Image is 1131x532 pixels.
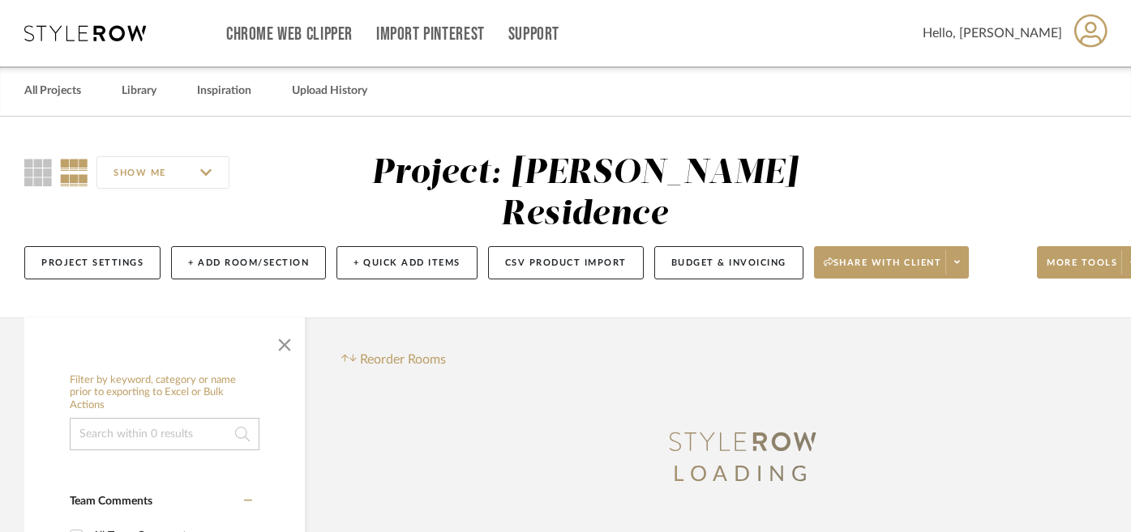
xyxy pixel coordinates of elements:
button: + Add Room/Section [171,246,326,279]
button: CSV Product Import [488,246,644,279]
button: + Quick Add Items [336,246,478,279]
button: Share with client [814,246,970,279]
a: Chrome Web Clipper [226,28,353,41]
span: Share with client [824,257,942,281]
a: Inspiration [197,80,251,102]
a: Support [508,28,559,41]
span: Hello, [PERSON_NAME] [923,23,1062,43]
h6: Filter by keyword, category or name prior to exporting to Excel or Bulk Actions [70,374,259,412]
span: LOADING [673,464,812,485]
input: Search within 0 results [70,418,259,450]
button: Project Settings [24,246,161,279]
a: All Projects [24,80,81,102]
button: Budget & Invoicing [654,246,803,279]
span: More tools [1047,257,1117,281]
button: Reorder Rooms [341,350,446,369]
span: Team Comments [70,496,152,507]
a: Import Pinterest [376,28,485,41]
button: Close [268,326,301,358]
div: Project: [PERSON_NAME] Residence [371,156,798,232]
a: Library [122,80,156,102]
a: Upload History [292,80,367,102]
span: Reorder Rooms [360,350,446,369]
